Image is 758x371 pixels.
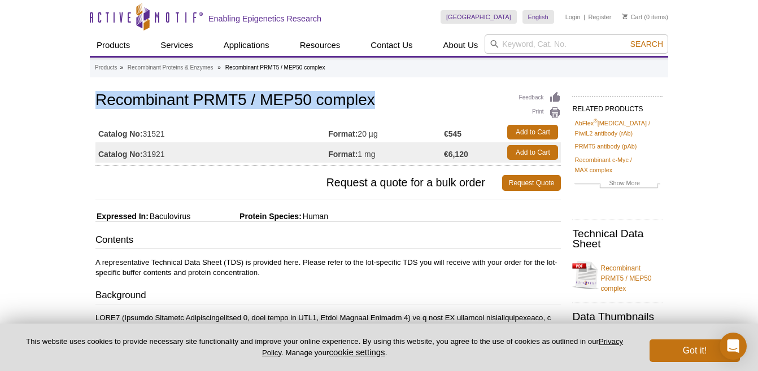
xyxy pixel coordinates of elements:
td: 20 µg [328,122,444,142]
a: [GEOGRAPHIC_DATA] [441,10,517,24]
strong: Format: [328,149,358,159]
h2: RELATED PRODUCTS [572,96,663,116]
td: 31521 [95,122,328,142]
strong: €6,120 [444,149,468,159]
a: Services [154,34,200,56]
strong: Catalog No: [98,149,143,159]
li: » [120,64,123,71]
a: About Us [437,34,485,56]
a: Show More [574,178,660,191]
a: English [522,10,554,24]
sup: ® [594,118,598,124]
a: Request Quote [502,175,561,191]
td: 31921 [95,142,328,163]
strong: Format: [328,129,358,139]
input: Keyword, Cat. No. [485,34,668,54]
li: | [583,10,585,24]
button: cookie settings [329,347,385,357]
a: Applications [217,34,276,56]
h3: Background [95,289,561,304]
h2: Enabling Epigenetics Research [208,14,321,24]
h1: Recombinant PRMT5 / MEP50 complex [95,91,561,111]
span: Expressed In: [95,212,149,221]
a: Login [565,13,581,21]
td: 1 mg [328,142,444,163]
a: Add to Cart [507,145,558,160]
a: Add to Cart [507,125,558,139]
p: This website uses cookies to provide necessary site functionality and improve your online experie... [18,337,631,358]
a: Recombinant Proteins & Enzymes [128,63,214,73]
a: Recombinant PRMT5 / MEP50 complex [572,256,663,294]
span: Baculovirus [149,212,190,221]
a: PRMT5 antibody (pAb) [574,141,637,151]
h3: Contents [95,233,561,249]
li: » [217,64,221,71]
a: Print [519,107,561,119]
a: AbFlex®[MEDICAL_DATA] / PiwiL2 antibody (rAb) [574,118,660,138]
strong: Catalog No: [98,129,143,139]
a: Products [90,34,137,56]
a: Contact Us [364,34,419,56]
h2: Technical Data Sheet [572,229,663,249]
span: Protein Species: [193,212,302,221]
li: (0 items) [622,10,668,24]
span: Request a quote for a bulk order [95,175,502,191]
a: Register [588,13,611,21]
strong: €545 [444,129,461,139]
h2: Data Thumbnails [572,312,663,322]
a: Recombinant c-Myc / MAX complex [574,155,660,175]
span: Human [302,212,328,221]
a: Products [95,63,117,73]
p: A representative Technical Data Sheet (TDS) is provided here. Please refer to the lot-specific TD... [95,257,561,278]
li: Recombinant PRMT5 / MEP50 complex [225,64,325,71]
button: Got it! [650,339,740,362]
span: Search [630,40,663,49]
div: Open Intercom Messenger [720,333,747,360]
a: Cart [622,13,642,21]
img: Your Cart [622,14,628,19]
a: Privacy Policy [262,337,623,356]
a: Resources [293,34,347,56]
a: Feedback [519,91,561,104]
button: Search [627,39,666,49]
